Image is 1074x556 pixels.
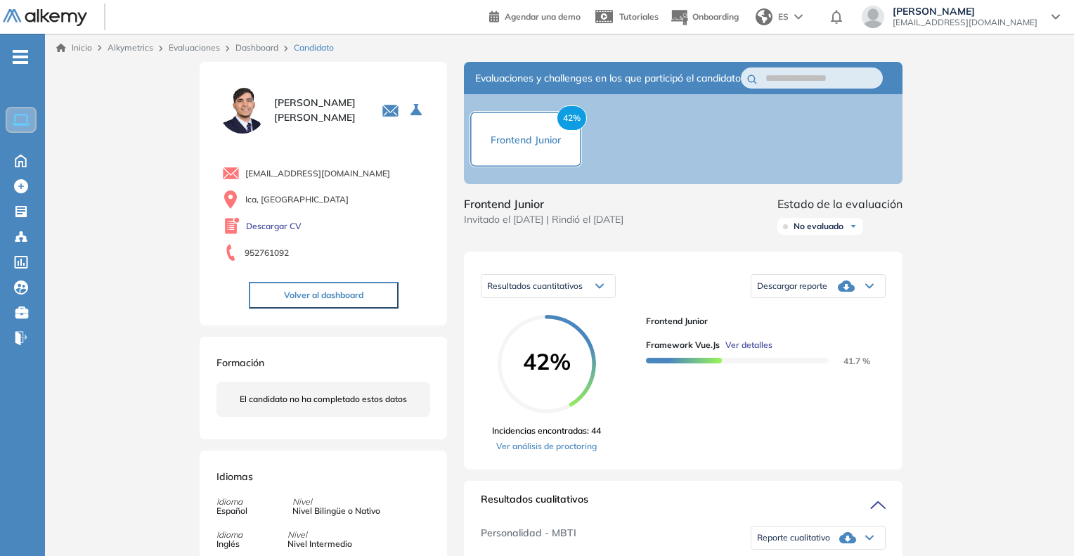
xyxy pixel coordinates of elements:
span: Candidato [294,41,334,54]
span: Estado de la evaluación [777,195,902,212]
img: Logo [3,9,87,27]
span: Nivel Bilingüe o Nativo [292,505,380,517]
a: Evaluaciones [169,42,220,53]
span: Evaluaciones y challenges en los que participó el candidato [475,71,741,86]
a: Dashboard [235,42,278,53]
img: arrow [794,14,803,20]
span: Ica, [GEOGRAPHIC_DATA] [245,193,349,206]
span: Framework Vue.js [646,339,720,351]
span: Idioma [216,529,242,541]
a: Agendar una demo [489,7,581,24]
span: Formación [216,356,264,369]
span: 41.7 % [827,356,870,366]
span: Onboarding [692,11,739,22]
span: Reporte cualitativo [757,532,830,543]
span: Nivel Intermedio [287,538,352,550]
span: El candidato no ha completado estos datos [240,393,407,406]
span: Invitado el [DATE] | Rindió el [DATE] [464,212,623,227]
span: [EMAIL_ADDRESS][DOMAIN_NAME] [893,17,1037,28]
span: Personalidad - MBTI [481,526,576,550]
img: Ícono de flecha [849,222,858,231]
img: PROFILE_MENU_LOGO_USER [216,84,268,136]
button: Volver al dashboard [249,282,399,309]
span: Español [216,505,247,517]
span: Incidencias encontradas: 44 [492,425,601,437]
span: Frontend Junior [646,315,874,328]
a: Ver análisis de proctoring [492,440,601,453]
a: Inicio [56,41,92,54]
span: Frontend Junior [491,134,561,146]
span: Tutoriales [619,11,659,22]
span: [PERSON_NAME] [PERSON_NAME] [274,96,365,125]
span: Resultados cuantitativos [487,280,583,291]
span: [PERSON_NAME] [893,6,1037,17]
span: No evaluado [794,221,843,232]
span: Idiomas [216,470,253,483]
button: Seleccione la evaluación activa [405,98,430,123]
button: Onboarding [670,2,739,32]
span: 42% [498,350,596,373]
span: Agendar una demo [505,11,581,22]
span: Inglés [216,538,242,550]
span: Alkymetrics [108,42,153,53]
button: Ver detalles [720,339,772,351]
span: Resultados cualitativos [481,492,588,515]
img: world [756,8,772,25]
i: - [13,56,28,58]
a: Descargar CV [246,220,302,233]
span: Idioma [216,496,247,508]
span: Nivel [287,529,352,541]
span: Frontend Junior [464,195,623,212]
span: 952761092 [245,247,289,259]
span: 42% [557,105,587,131]
span: [EMAIL_ADDRESS][DOMAIN_NAME] [245,167,390,180]
span: Ver detalles [725,339,772,351]
span: Nivel [292,496,380,508]
span: ES [778,11,789,23]
span: Descargar reporte [757,280,827,292]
